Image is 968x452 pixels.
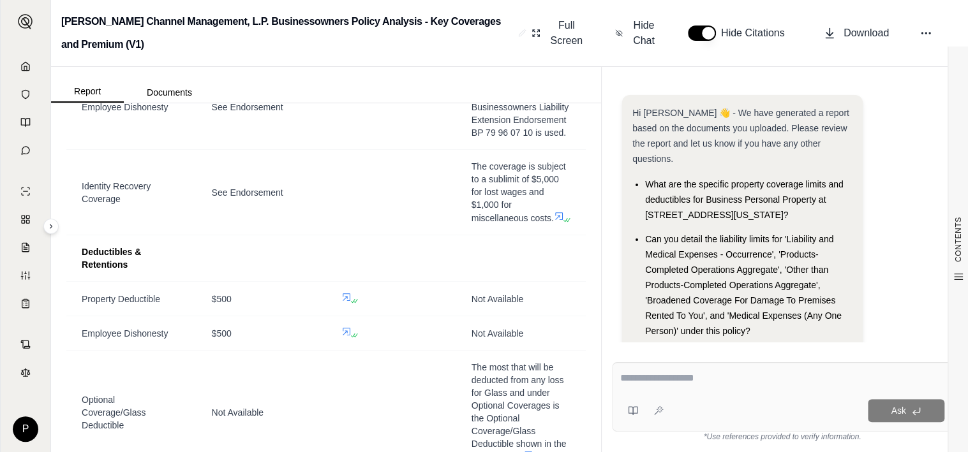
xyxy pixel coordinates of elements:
a: Single Policy [8,179,43,204]
span: Deductibles & Retentions [82,247,141,270]
button: Documents [124,82,215,103]
span: Download [844,26,889,41]
span: Employee Dishonesty [82,102,168,112]
span: Not Available [212,407,264,418]
a: Chat [8,138,43,163]
span: The coverage is subject to a sublimit of $5,000 for lost wages and $1,000 for miscellaneous costs. [472,161,566,223]
div: P [13,416,38,442]
span: Hi [PERSON_NAME] 👋 - We have generated a report based on the documents you uploaded. Please revie... [632,108,849,164]
span: Optional Coverage/Glass Deductible [82,395,145,430]
h2: [PERSON_NAME] Channel Management, L.P. Businessowners Policy Analysis - Key Coverages and Premium... [61,10,513,56]
div: *Use references provided to verify information. [612,432,953,442]
a: Prompt Library [8,110,43,135]
span: Employee Dishonesty [82,328,168,339]
span: Can you detail the liability limits for 'Liability and Medical Expenses - Occurrence', 'Products-... [645,234,842,336]
span: CONTENTS [953,217,964,262]
img: Expand sidebar [18,14,33,29]
button: Hide Chat [610,13,662,54]
a: Contract Analysis [8,332,43,357]
a: Claim Coverage [8,235,43,260]
a: Legal Search Engine [8,360,43,385]
span: Hide Citations [721,26,793,41]
span: $500 [212,328,232,339]
a: Coverage Table [8,291,43,316]
span: Identity Recovery Coverage [82,181,151,204]
button: Report [51,81,124,103]
a: Documents Vault [8,82,43,107]
span: Not Available [472,328,523,339]
a: Policy Comparisons [8,207,43,232]
button: Expand sidebar [13,9,38,34]
span: The Limit of Insurance is increased if Businessowners Liability Extension Endorsement BP 79 96 07... [472,77,569,138]
span: Full Screen [548,18,585,48]
span: See Endorsement [212,187,283,198]
button: Expand sidebar [43,219,59,234]
a: Home [8,54,43,79]
span: See Endorsement [212,102,283,112]
span: Hide Chat [630,18,657,48]
a: Custom Report [8,263,43,288]
span: Property Deductible [82,294,160,304]
span: $500 [212,294,232,304]
span: Ask [891,405,905,416]
span: Not Available [472,294,523,304]
button: Download [818,20,894,46]
button: Ask [868,399,944,422]
span: What are the specific property coverage limits and deductibles for Business Personal Property at ... [645,179,843,220]
button: Full Screen [526,13,590,54]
